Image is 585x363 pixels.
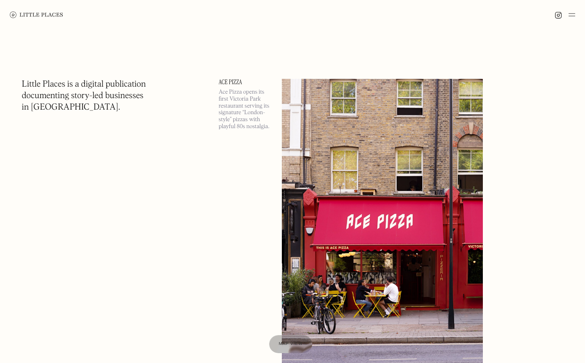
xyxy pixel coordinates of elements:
a: Ace Pizza [219,79,272,85]
a: Map view [269,335,313,353]
h1: Little Places is a digital publication documenting story-led businesses in [GEOGRAPHIC_DATA]. [22,79,146,113]
p: Ace Pizza opens its first Victoria Park restaurant serving its signature “London-style” pizzas wi... [219,89,272,130]
span: Map view [279,342,303,346]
